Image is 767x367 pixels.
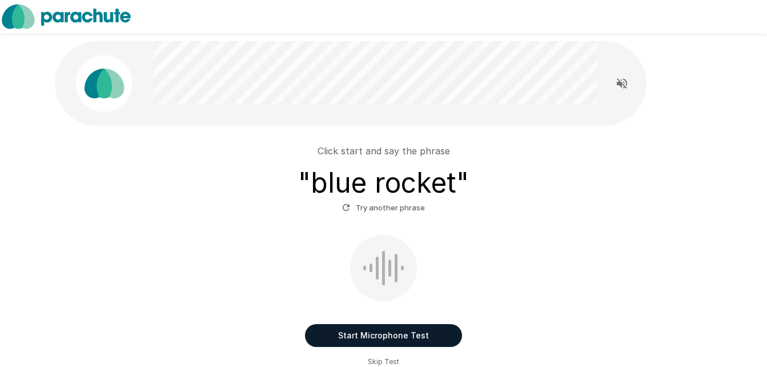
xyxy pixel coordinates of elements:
button: Start Microphone Test [305,324,462,347]
p: Click start and say the phrase [318,144,450,158]
button: Read questions aloud [611,72,633,95]
h3: " blue rocket " [298,167,469,199]
button: Try another phrase [339,199,428,217]
img: parachute_avatar.png [75,55,132,112]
